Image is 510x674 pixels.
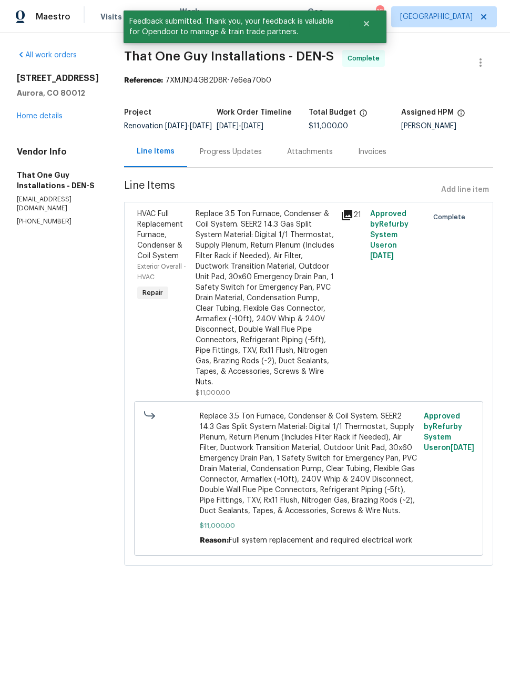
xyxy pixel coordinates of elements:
span: - [165,122,212,130]
span: Feedback submitted. Thank you, your feedback is valuable for Opendoor to manage & train trade par... [124,11,349,43]
span: - [217,122,263,130]
span: [DATE] [165,122,187,130]
div: Attachments [287,147,333,157]
h5: Assigned HPM [401,109,454,116]
a: All work orders [17,52,77,59]
h5: Aurora, CO 80012 [17,88,99,98]
h5: Total Budget [309,109,356,116]
h5: Work Order Timeline [217,109,292,116]
span: [GEOGRAPHIC_DATA] [400,12,473,22]
span: [DATE] [217,122,239,130]
span: Maestro [36,12,70,22]
span: Full system replacement and required electrical work [229,537,412,544]
div: Line Items [137,146,175,157]
p: [PHONE_NUMBER] [17,217,99,226]
span: HVAC Full Replacement Furnace, Condenser & Coil System [137,210,183,260]
h5: Project [124,109,151,116]
span: $11,000.00 [200,520,417,531]
div: Replace 3.5 Ton Furnace, Condenser & Coil System. SEER2 14.3 Gas Split System Material: Digital 1... [196,209,335,387]
span: Repair [138,288,167,298]
span: [DATE] [241,122,263,130]
span: Complete [433,212,470,222]
span: Exterior Overall - HVAC [137,263,186,280]
span: [DATE] [451,444,474,452]
div: 16 [376,6,383,17]
span: Approved by Refurby System User on [370,210,409,260]
b: Reference: [124,77,163,84]
div: Invoices [358,147,386,157]
span: Replace 3.5 Ton Furnace, Condenser & Coil System. SEER2 14.3 Gas Split System Material: Digital 1... [200,411,417,516]
span: The hpm assigned to this work order. [457,109,465,122]
div: [PERSON_NAME] [401,122,494,130]
div: Progress Updates [200,147,262,157]
h5: That One Guy Installations - DEN-S [17,170,99,191]
span: Geo Assignments [308,6,358,27]
p: [EMAIL_ADDRESS][DOMAIN_NAME] [17,195,99,213]
h2: [STREET_ADDRESS] [17,73,99,84]
h4: Vendor Info [17,147,99,157]
span: Line Items [124,180,437,200]
span: The total cost of line items that have been proposed by Opendoor. This sum includes line items th... [359,109,368,122]
span: Approved by Refurby System User on [424,413,474,452]
span: Reason: [200,537,229,544]
span: $11,000.00 [196,390,230,396]
button: Close [349,13,384,34]
div: 7XMJND4GB2D8R-7e6ea70b0 [124,75,493,86]
a: Home details [17,113,63,120]
span: Work Orders [180,6,207,27]
span: Visits [100,12,122,22]
span: $11,000.00 [309,122,348,130]
span: [DATE] [190,122,212,130]
span: Complete [348,53,384,64]
div: 21 [341,209,363,221]
span: Renovation [124,122,212,130]
span: [DATE] [370,252,394,260]
span: That One Guy Installations - DEN-S [124,50,334,63]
